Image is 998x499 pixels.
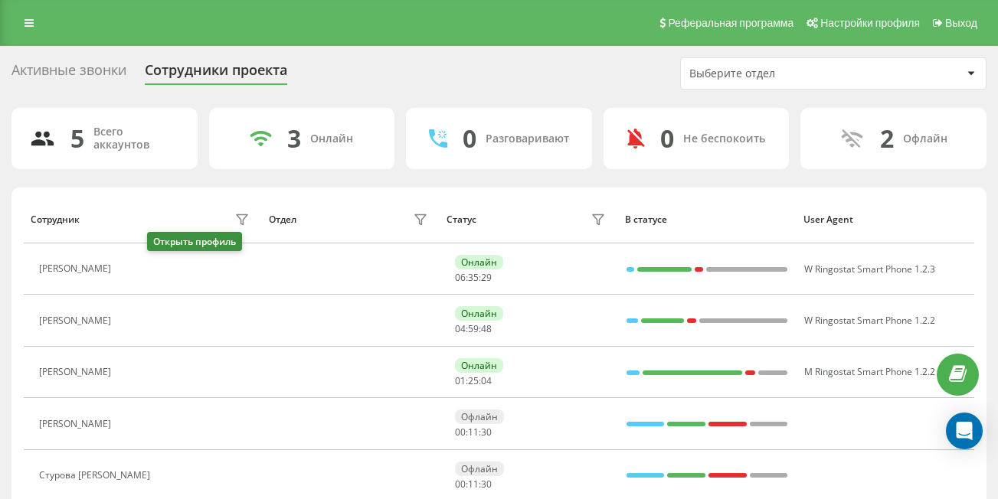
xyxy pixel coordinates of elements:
[455,358,503,373] div: Онлайн
[455,255,503,269] div: Онлайн
[310,132,353,145] div: Онлайн
[880,124,894,153] div: 2
[455,374,466,387] span: 01
[463,124,476,153] div: 0
[39,419,115,429] div: [PERSON_NAME]
[689,67,872,80] div: Выберите отдел
[468,322,479,335] span: 59
[39,263,115,274] div: [PERSON_NAME]
[625,214,789,225] div: В статусе
[468,271,479,284] span: 35
[455,427,492,438] div: : :
[455,426,466,439] span: 00
[683,132,765,145] div: Не беспокоить
[804,263,935,276] span: W Ringostat Smart Phone 1.2.3
[481,322,492,335] span: 48
[455,306,503,321] div: Онлайн
[660,124,674,153] div: 0
[481,271,492,284] span: 29
[11,62,126,86] div: Активные звонки
[31,214,80,225] div: Сотрудник
[287,124,301,153] div: 3
[455,376,492,386] div: : :
[468,374,479,387] span: 25
[39,470,154,481] div: Cтурова [PERSON_NAME]
[481,478,492,491] span: 30
[946,413,983,449] div: Open Intercom Messenger
[455,272,492,283] div: : :
[945,17,977,29] span: Выход
[447,214,476,225] div: Статус
[468,478,479,491] span: 11
[70,124,84,153] div: 5
[455,271,466,284] span: 06
[455,409,504,424] div: Офлайн
[269,214,296,225] div: Отдел
[486,132,569,145] div: Разговаривают
[903,132,947,145] div: Офлайн
[93,126,179,152] div: Всего аккаунтов
[468,426,479,439] span: 11
[39,315,115,326] div: [PERSON_NAME]
[803,214,967,225] div: User Agent
[481,426,492,439] span: 30
[820,17,920,29] span: Настройки профиля
[804,314,935,327] span: W Ringostat Smart Phone 1.2.2
[455,478,466,491] span: 00
[455,324,492,334] div: : :
[481,374,492,387] span: 04
[147,232,242,251] div: Открыть профиль
[145,62,287,86] div: Сотрудники проекта
[804,365,935,378] span: M Ringostat Smart Phone 1.2.2
[39,367,115,377] div: [PERSON_NAME]
[455,479,492,490] div: : :
[455,461,504,476] div: Офлайн
[668,17,793,29] span: Реферальная программа
[455,322,466,335] span: 04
